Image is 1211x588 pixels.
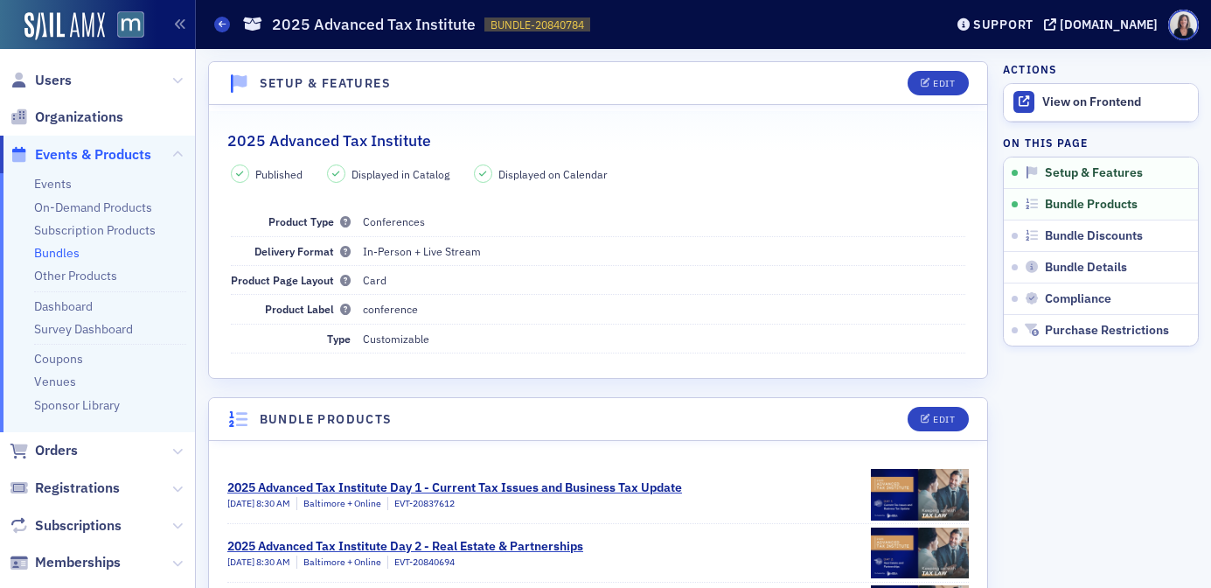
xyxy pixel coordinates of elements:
a: Subscriptions [10,516,122,535]
div: Baltimore + Online [296,556,381,570]
div: Baltimore + Online [296,497,381,511]
a: Registrations [10,479,120,498]
a: Bundles [34,245,80,261]
span: Setup & Features [1045,165,1143,181]
button: Edit [908,407,968,431]
div: View on Frontend [1042,94,1189,110]
a: 2025 Advanced Tax Institute Day 2 - Real Estate & Partnerships[DATE] 8:30 AMBaltimore + OnlineEVT... [227,524,969,582]
span: Profile [1168,10,1199,40]
span: Orders [35,441,78,460]
a: 2025 Advanced Tax Institute Day 1 - Current Tax Issues and Business Tax Update[DATE] 8:30 AMBalti... [227,465,969,523]
button: [DOMAIN_NAME] [1044,18,1164,31]
span: In-Person + Live Stream [363,244,481,258]
span: [DATE] [227,497,256,509]
a: Venues [34,374,76,389]
span: Displayed on Calendar [498,166,608,182]
div: [DOMAIN_NAME] [1060,17,1158,32]
a: Other Products [34,268,117,283]
h4: On this page [1003,135,1199,150]
span: Organizations [35,108,123,127]
button: Edit [908,71,968,95]
h1: 2025 Advanced Tax Institute [272,14,476,35]
a: On-Demand Products [34,199,152,215]
span: Bundle Discounts [1045,228,1143,244]
dd: conference [363,295,966,323]
div: EVT-20840694 [387,556,455,570]
span: Bundle Details [1045,260,1127,276]
h2: 2025 Advanced Tax Institute [227,129,431,152]
a: Coupons [34,351,83,367]
span: Card [363,273,386,287]
span: Product Page Layout [231,273,351,287]
div: 2025 Advanced Tax Institute Day 1 - Current Tax Issues and Business Tax Update [227,479,682,497]
div: Edit [933,79,955,88]
div: Edit [933,415,955,424]
span: Subscriptions [35,516,122,535]
a: View Homepage [105,11,144,41]
a: Events [34,176,72,192]
div: EVT-20837612 [387,497,455,511]
a: View on Frontend [1004,84,1198,121]
span: BUNDLE-20840784 [491,17,584,32]
img: SailAMX [117,11,144,38]
span: Displayed in Catalog [351,166,449,182]
span: [DATE] [227,556,256,568]
dd: Customizable [363,325,966,353]
a: Subscription Products [34,222,156,238]
a: Events & Products [10,145,151,164]
div: 2025 Advanced Tax Institute Day 2 - Real Estate & Partnerships [227,537,583,556]
div: Support [973,17,1034,32]
span: Product Type [268,214,351,228]
span: 8:30 AM [256,556,290,568]
span: Product Label [265,302,351,316]
img: SailAMX [24,12,105,40]
h4: Actions [1003,61,1057,77]
a: Sponsor Library [34,397,120,413]
span: Memberships [35,553,121,572]
a: Users [10,71,72,90]
a: Memberships [10,553,121,572]
h4: Bundle Products [260,410,393,429]
span: Published [255,166,303,182]
a: Organizations [10,108,123,127]
h4: Setup & Features [260,74,391,93]
span: Conferences [363,214,425,228]
span: Type [327,332,351,346]
span: Compliance [1045,291,1111,307]
a: Orders [10,441,78,460]
a: Dashboard [34,298,93,314]
span: Registrations [35,479,120,498]
span: Delivery Format [254,244,351,258]
span: Purchase Restrictions [1045,323,1169,339]
a: Survey Dashboard [34,321,133,337]
span: Users [35,71,72,90]
span: Bundle Products [1045,197,1138,213]
span: Events & Products [35,145,151,164]
span: 8:30 AM [256,497,290,509]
